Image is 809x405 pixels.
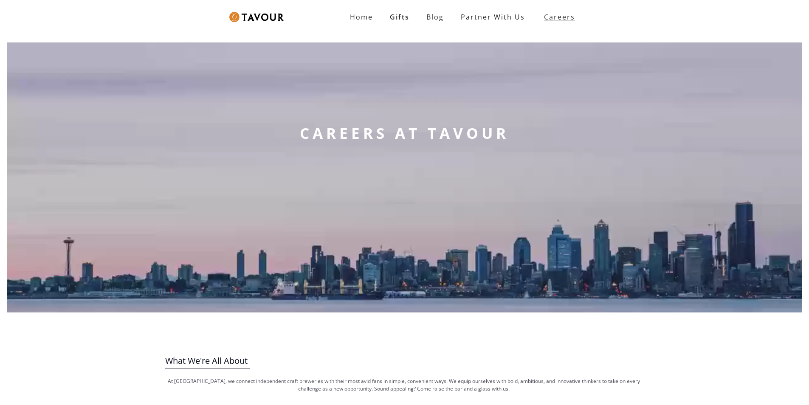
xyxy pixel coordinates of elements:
[300,123,509,143] strong: CAREERS AT TAVOUR
[418,8,452,25] a: Blog
[350,12,373,22] strong: Home
[165,353,643,368] h3: What We're All About
[381,8,418,25] a: Gifts
[452,8,533,25] a: partner with us
[165,377,643,393] p: At [GEOGRAPHIC_DATA], we connect independent craft breweries with their most avid fans in simple,...
[544,8,575,25] strong: Careers
[341,8,381,25] a: Home
[533,5,581,29] a: Careers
